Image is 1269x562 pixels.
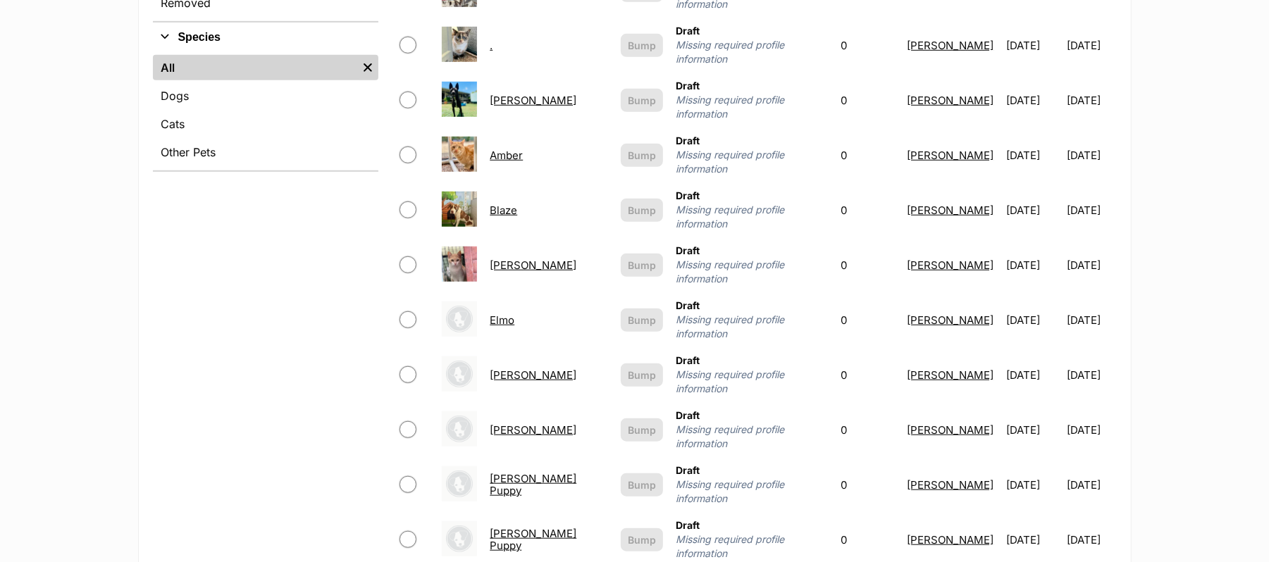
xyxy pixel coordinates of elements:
span: Missing required profile information [676,313,829,341]
span: Draft [676,189,700,201]
a: [PERSON_NAME] [907,533,993,547]
img: Joey [442,356,477,392]
button: Species [153,28,379,46]
td: 0 [835,348,900,401]
span: Bump [628,313,656,327]
td: 0 [835,293,900,346]
a: Cats [153,111,379,137]
button: Bump [621,528,663,551]
a: [PERSON_NAME] [907,258,993,272]
span: Missing required profile information [676,93,829,121]
span: Draft [676,299,700,311]
td: 0 [835,458,900,511]
span: Draft [676,135,700,146]
a: Elmo [490,313,514,327]
span: Missing required profile information [676,38,829,66]
a: [PERSON_NAME] [490,423,576,437]
a: [PERSON_NAME] [907,94,993,107]
span: Draft [676,464,700,476]
td: [DATE] [1067,348,1115,401]
span: Draft [676,80,700,92]
a: [PERSON_NAME] [907,39,993,52]
img: Larry Maremma Puppy [442,521,477,556]
button: Bump [621,473,663,497]
button: Bump [621,34,663,57]
td: [DATE] [1001,183,1065,237]
button: Bump [621,199,663,222]
span: Bump [628,93,656,108]
span: Draft [676,354,700,366]
td: 0 [835,18,900,72]
span: Bump [628,477,656,492]
td: 0 [835,183,900,237]
a: [PERSON_NAME] [907,204,993,217]
td: 0 [835,403,900,456]
a: Blaze [490,204,517,217]
td: [DATE] [1001,18,1065,72]
td: [DATE] [1067,403,1115,456]
a: [PERSON_NAME] [907,313,993,327]
span: Missing required profile information [676,532,829,561]
span: Bump [628,532,656,547]
button: Bump [621,254,663,277]
a: Dogs [153,83,379,108]
button: Bump [621,418,663,442]
span: Bump [628,258,656,273]
span: Bump [628,368,656,382]
span: Missing required profile information [676,148,829,176]
span: Draft [676,519,700,531]
a: Remove filter [357,55,378,80]
img: Kenny [442,411,477,447]
a: . [490,39,493,52]
a: [PERSON_NAME] [907,149,993,162]
td: [DATE] [1067,18,1115,72]
td: [DATE] [1001,128,1065,182]
span: Missing required profile information [676,258,829,286]
a: [PERSON_NAME] Puppy [490,472,576,497]
a: [PERSON_NAME] [490,258,576,272]
span: Bump [628,423,656,437]
td: [DATE] [1001,458,1065,511]
td: 0 [835,238,900,292]
button: Bump [621,363,663,387]
td: [DATE] [1001,293,1065,346]
img: Larry Maremma Puppy [442,466,477,501]
td: [DATE] [1001,73,1065,127]
td: [DATE] [1001,403,1065,456]
a: Other Pets [153,139,379,165]
a: All [153,55,358,80]
span: Missing required profile information [676,423,829,451]
td: [DATE] [1067,73,1115,127]
a: [PERSON_NAME] [490,368,576,382]
span: Draft [676,25,700,37]
span: Missing required profile information [676,203,829,231]
td: [DATE] [1001,238,1065,292]
span: Bump [628,203,656,218]
span: Draft [676,244,700,256]
button: Bump [621,144,663,167]
a: [PERSON_NAME] [907,478,993,492]
td: [DATE] [1067,293,1115,346]
td: [DATE] [1001,348,1065,401]
td: [DATE] [1067,458,1115,511]
td: [DATE] [1067,128,1115,182]
a: [PERSON_NAME] [907,368,993,382]
div: Species [153,52,379,170]
span: Bump [628,148,656,163]
a: [PERSON_NAME] Puppy [490,527,576,552]
td: [DATE] [1067,183,1115,237]
span: Bump [628,38,656,53]
span: Missing required profile information [676,368,829,396]
a: [PERSON_NAME] [907,423,993,437]
td: [DATE] [1067,238,1115,292]
span: Draft [676,409,700,421]
span: Missing required profile information [676,477,829,506]
a: Amber [490,149,523,162]
button: Bump [621,308,663,332]
button: Bump [621,89,663,112]
a: [PERSON_NAME] [490,94,576,107]
img: Elmo [442,301,477,337]
td: 0 [835,128,900,182]
td: 0 [835,73,900,127]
